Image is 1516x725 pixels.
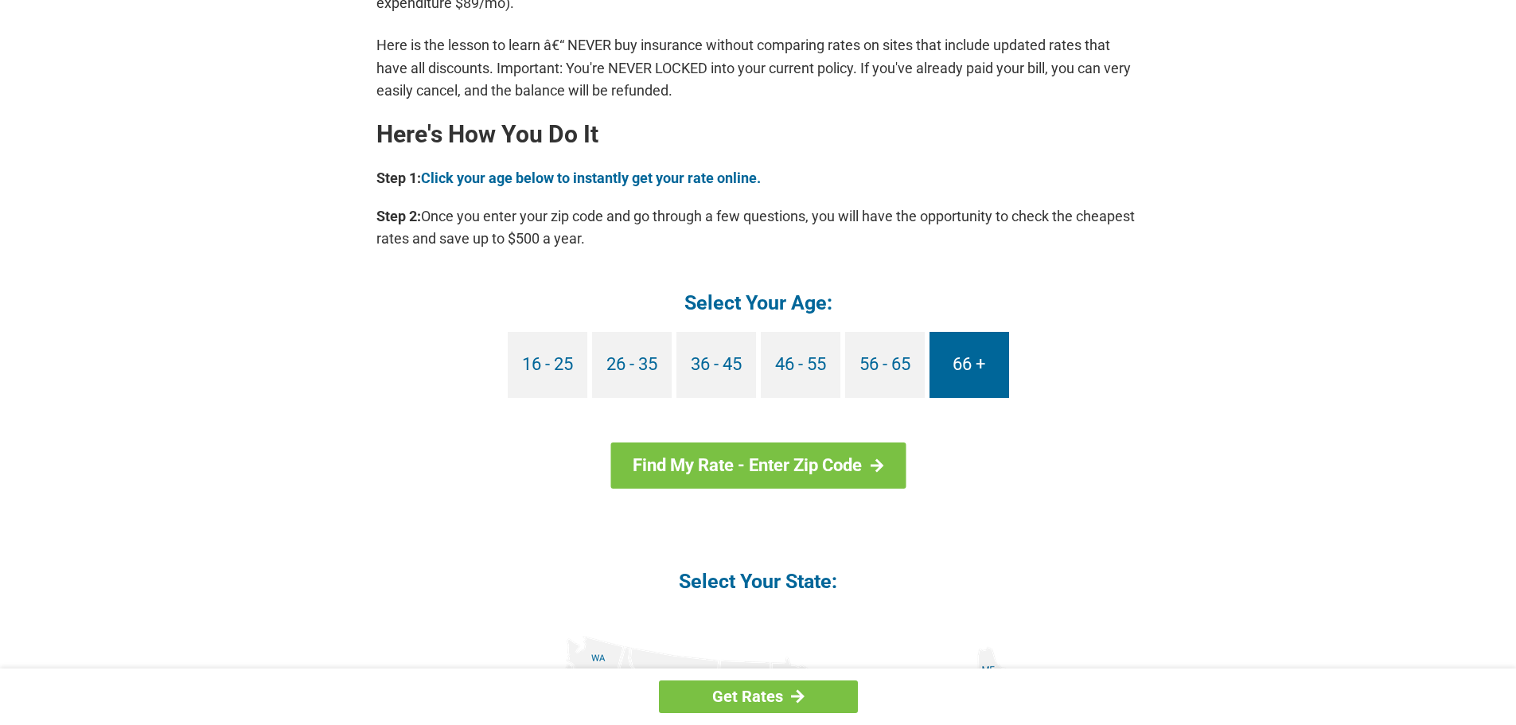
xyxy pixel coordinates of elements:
a: 56 - 65 [845,332,925,398]
b: Step 1: [376,170,421,186]
a: 66 + [929,332,1009,398]
h2: Here's How You Do It [376,122,1140,147]
b: Step 2: [376,208,421,224]
h4: Select Your State: [376,568,1140,594]
a: 16 - 25 [508,332,587,398]
a: 26 - 35 [592,332,672,398]
p: Here is the lesson to learn â€“ NEVER buy insurance without comparing rates on sites that include... [376,34,1140,101]
a: 46 - 55 [761,332,840,398]
p: Once you enter your zip code and go through a few questions, you will have the opportunity to che... [376,205,1140,250]
a: Click your age below to instantly get your rate online. [421,170,761,186]
a: 36 - 45 [676,332,756,398]
a: Get Rates [659,680,858,713]
h4: Select Your Age: [376,290,1140,316]
a: Find My Rate - Enter Zip Code [610,442,906,489]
